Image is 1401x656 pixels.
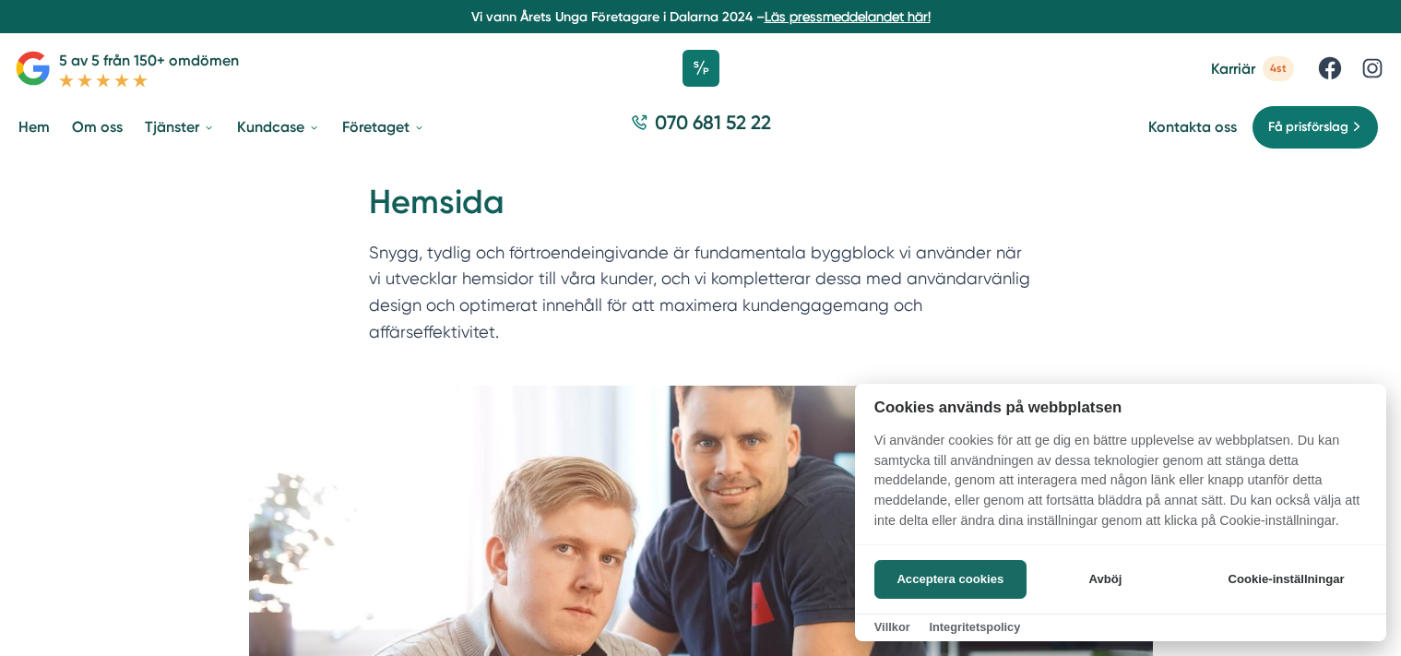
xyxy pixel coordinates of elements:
a: Villkor [874,620,910,634]
button: Acceptera cookies [874,560,1027,599]
button: Avböj [1032,560,1179,599]
button: Cookie-inställningar [1205,560,1367,599]
p: Vi använder cookies för att ge dig en bättre upplevelse av webbplatsen. Du kan samtycka till anvä... [855,431,1386,543]
a: Integritetspolicy [929,620,1020,634]
h2: Cookies används på webbplatsen [855,399,1386,416]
